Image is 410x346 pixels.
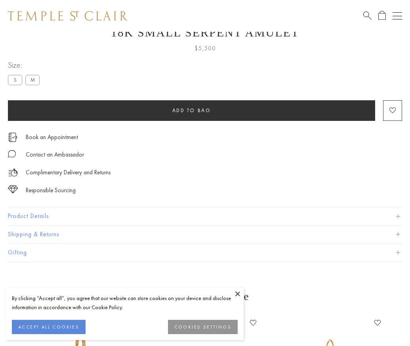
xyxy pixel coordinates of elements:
[8,75,22,85] label: S
[12,294,238,312] div: By clicking “Accept all”, you agree that our website can store cookies on your device and disclos...
[26,133,78,141] a: Book an Appointment
[378,11,386,21] a: Open Shopping Bag
[8,26,402,39] h1: 18K Small Serpent Amulet
[393,11,402,21] button: Open navigation
[25,75,40,85] label: M
[363,11,372,21] a: Search
[8,207,402,225] button: Product Details
[26,168,111,178] p: Complimentary Delivery and Returns
[8,150,16,158] img: MessageIcon-01_2.svg
[26,185,76,195] div: Responsible Sourcing
[168,320,238,334] button: COOKIES SETTINGS
[8,244,402,262] button: Gifting
[8,100,375,121] button: Add to bag
[8,185,18,193] img: icon_sourcing.svg
[195,43,216,54] span: $5,500
[8,59,43,72] span: Size:
[8,168,18,178] img: icon_delivery.svg
[26,150,84,160] div: Contact an Ambassador
[172,107,211,114] span: Add to bag
[12,320,86,334] button: ACCEPT ALL COOKIES
[8,226,402,243] button: Shipping & Returns
[8,11,128,21] img: Temple St. Clair
[8,133,17,142] img: icon_appointment.svg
